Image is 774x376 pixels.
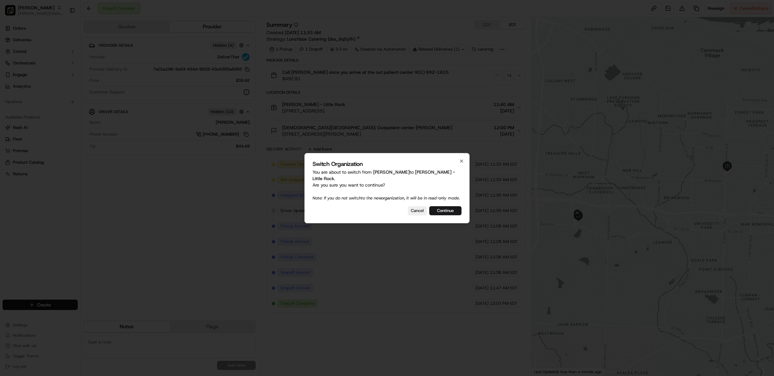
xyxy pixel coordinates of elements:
[373,169,410,175] span: [PERSON_NAME]
[313,161,461,167] h2: Switch Organization
[429,206,461,215] button: Continue
[313,169,461,201] p: You are about to switch from to . Are you sure you want to continue?
[408,206,427,215] button: Cancel
[313,195,460,201] span: Note: If you do not switch to the new organization, it will be in read-only mode.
